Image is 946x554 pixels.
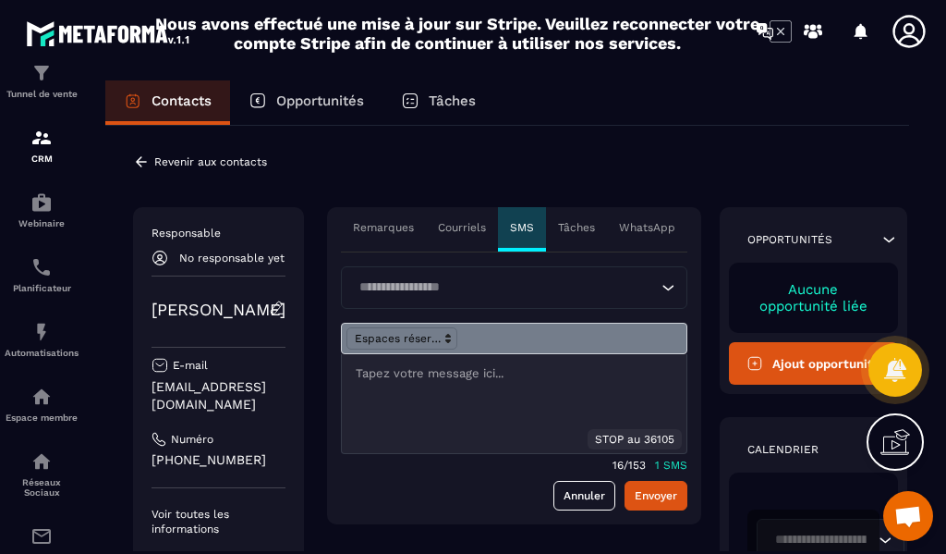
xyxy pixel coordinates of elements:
[5,48,79,113] a: formationformationTunnel de vente
[30,256,53,278] img: scheduler
[628,459,646,472] p: 153
[171,432,213,447] p: Numéro
[747,281,879,314] p: Aucune opportunité liée
[5,113,79,178] a: formationformationCRM
[747,442,819,457] p: Calendrier
[30,191,53,214] img: automations
[152,378,285,413] p: [EMAIL_ADDRESS][DOMAIN_NAME]
[5,477,79,498] p: Réseaux Sociaux
[30,450,53,473] img: social-network
[152,507,285,536] p: Voir toutes les informations
[5,372,79,437] a: automationsautomationsEspace membre
[553,481,615,511] a: Annuler
[619,220,675,235] p: WhatsApp
[5,242,79,307] a: schedulerschedulerPlanificateur
[179,252,285,265] p: No responsable yet
[625,481,687,511] button: Envoyer
[353,220,414,235] p: Remarques
[173,358,208,373] p: E-mail
[152,300,285,319] a: [PERSON_NAME]
[5,218,79,228] p: Webinaire
[276,92,364,109] p: Opportunités
[5,178,79,242] a: automationsautomationsWebinaire
[510,220,534,235] p: SMS
[30,525,53,548] img: email
[5,412,79,423] p: Espace membre
[747,232,832,247] p: Opportunités
[341,266,687,309] div: Search for option
[5,89,79,99] p: Tunnel de vente
[30,321,53,343] img: automations
[5,348,79,358] p: Automatisations
[152,226,285,240] p: Responsable
[382,80,494,125] a: Tâches
[154,14,760,53] h2: Nous avons effectué une mise à jour sur Stripe. Veuillez reconnecter votre compte Stripe afin de ...
[152,92,212,109] p: Contacts
[353,277,657,298] input: Search for option
[558,220,595,235] p: Tâches
[612,459,628,472] p: 16/
[438,220,486,235] p: Courriels
[152,451,285,469] p: [PHONE_NUMBER]
[26,17,192,50] img: logo
[5,283,79,293] p: Planificateur
[5,307,79,372] a: automationsautomationsAutomatisations
[5,437,79,511] a: social-networksocial-networkRéseaux Sociaux
[5,154,79,164] p: CRM
[30,62,53,84] img: formation
[30,127,53,149] img: formation
[655,459,687,472] p: 1 SMS
[30,386,53,408] img: automations
[105,80,230,125] a: Contacts
[883,491,933,541] a: Ouvrir le chat
[729,342,898,385] button: Ajout opportunité
[154,155,267,168] p: Revenir aux contacts
[588,429,682,449] div: STOP au 36105
[429,92,476,109] p: Tâches
[230,80,382,125] a: Opportunités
